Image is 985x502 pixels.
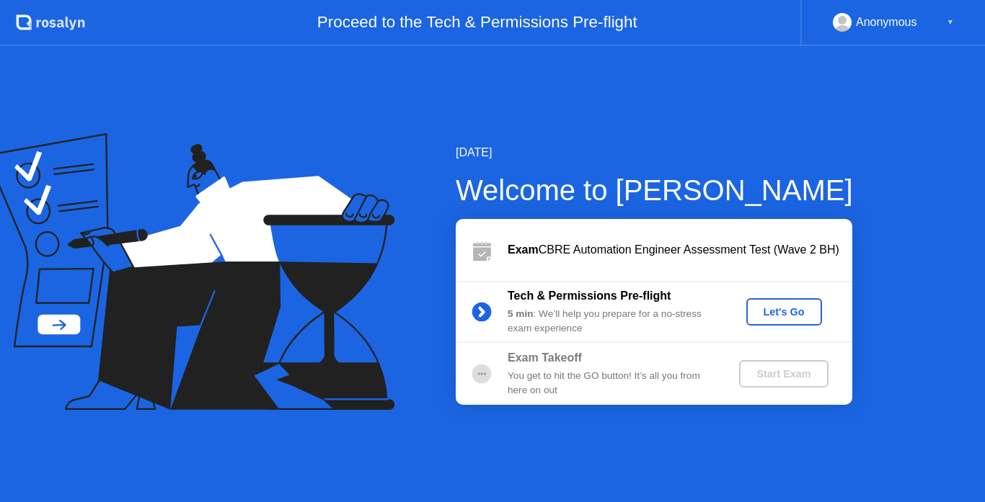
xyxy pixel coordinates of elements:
[508,369,715,398] div: You get to hit the GO button! It’s all you from here on out
[856,13,917,32] div: Anonymous
[739,360,828,387] button: Start Exam
[508,243,539,256] b: Exam
[752,306,816,318] div: Let's Go
[947,13,954,32] div: ▼
[745,368,822,380] div: Start Exam
[456,144,853,161] div: [DATE]
[508,308,534,319] b: 5 min
[508,241,852,259] div: CBRE Automation Engineer Assessment Test (Wave 2 BH)
[508,290,671,302] b: Tech & Permissions Pre-flight
[508,351,582,364] b: Exam Takeoff
[456,169,853,212] div: Welcome to [PERSON_NAME]
[746,298,822,326] button: Let's Go
[508,307,715,336] div: : We’ll help you prepare for a no-stress exam experience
